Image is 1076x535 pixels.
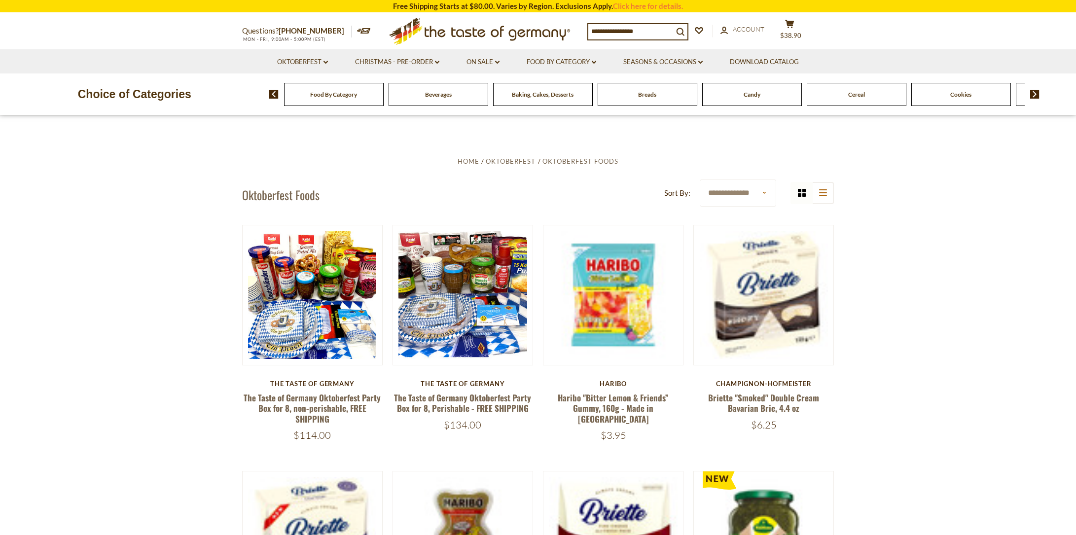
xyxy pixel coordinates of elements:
div: Champignon-Hofmeister [693,380,834,388]
a: Seasons & Occasions [623,57,703,68]
img: The Taste of Germany Oktoberfest Party Box for 8, non-perishable, FREE SHIPPING [243,225,382,365]
p: Questions? [242,25,352,37]
img: The Taste of Germany Oktoberfest Party Box for 8, Perishable - FREE SHIPPING [393,225,533,365]
label: Sort By: [664,187,690,199]
div: The Taste of Germany [242,380,383,388]
a: Breads [638,91,656,98]
div: The Taste of Germany [393,380,533,388]
a: Home [458,157,479,165]
span: $38.90 [780,32,801,39]
a: Click here for details. [613,1,683,10]
a: Account [720,24,764,35]
a: Oktoberfest Foods [542,157,618,165]
div: Haribo [543,380,683,388]
a: Cookies [950,91,971,98]
span: MON - FRI, 9:00AM - 5:00PM (EST) [242,36,326,42]
a: Haribo "Bitter Lemon & Friends” Gummy, 160g - Made in [GEOGRAPHIC_DATA] [558,392,669,425]
span: $134.00 [444,419,481,431]
a: On Sale [466,57,500,68]
a: Food By Category [310,91,357,98]
img: next arrow [1030,90,1040,99]
h1: Oktoberfest Foods [242,187,320,202]
a: Christmas - PRE-ORDER [355,57,439,68]
a: Candy [744,91,760,98]
span: $114.00 [293,429,331,441]
a: Beverages [425,91,452,98]
img: Haribo Bitter Lemon & Friends [543,225,683,365]
img: previous arrow [269,90,279,99]
a: [PHONE_NUMBER] [279,26,344,35]
button: $38.90 [775,19,804,44]
a: Download Catalog [730,57,799,68]
a: Cereal [848,91,865,98]
a: Food By Category [527,57,596,68]
span: $6.25 [751,419,777,431]
a: Oktoberfest [486,157,536,165]
a: Oktoberfest [277,57,328,68]
a: Briette "Smoked" Double Cream Bavarian Brie, 4.4 oz [708,392,819,414]
a: The Taste of Germany Oktoberfest Party Box for 8, Perishable - FREE SHIPPING [394,392,531,414]
a: Baking, Cakes, Desserts [512,91,574,98]
img: Briette "Smoked" Double Cream Bavarian Brie, 4.4 oz [694,225,833,365]
span: Account [733,25,764,33]
span: $3.95 [601,429,626,441]
a: The Taste of Germany Oktoberfest Party Box for 8, non-perishable, FREE SHIPPING [244,392,381,425]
